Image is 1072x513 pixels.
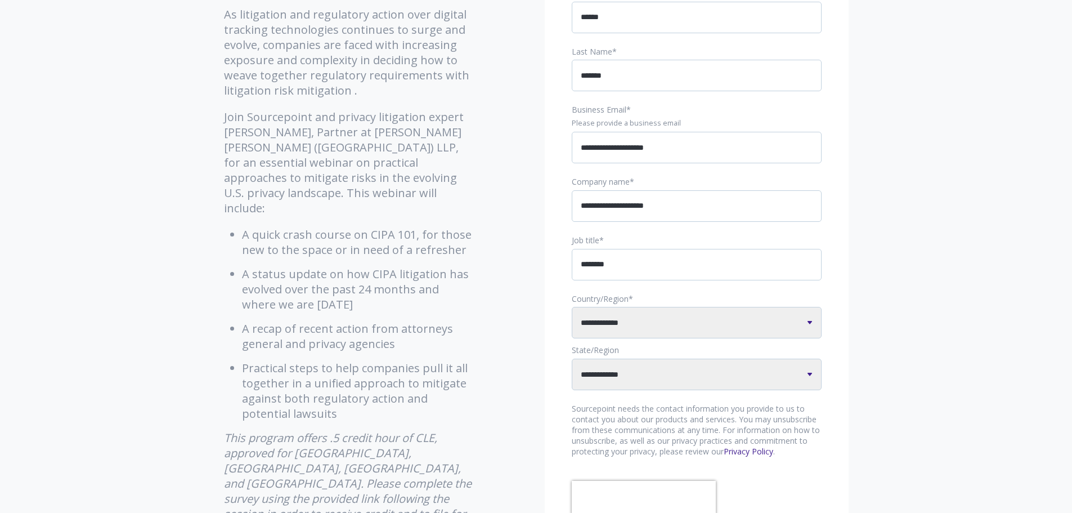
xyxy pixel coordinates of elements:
span: State/Region [572,345,619,355]
p: Sourcepoint needs the contact information you provide to us to contact you about our products and... [572,404,822,457]
span: Job title [572,235,599,246]
span: Last Name [572,46,612,57]
span: Country/Region [572,293,629,304]
span: Business Email [572,104,626,115]
li: A recap of recent action from attorneys general and privacy agencies [242,321,474,351]
li: Practical steps to help companies pull it all together in a unified approach to mitigate against ... [242,360,474,421]
span: Company name [572,176,630,187]
p: As litigation and regulatory action over digital tracking technologies continues to surge and evo... [224,7,474,98]
li: A status update on how CIPA litigation has evolved over the past 24 months and where we are [DATE] [242,266,474,312]
li: A quick crash course on CIPA 101, for those new to the space or in need of a refresher [242,227,474,257]
legend: Please provide a business email [572,118,822,128]
a: Privacy Policy [724,446,773,457]
p: Join Sourcepoint and privacy litigation expert [PERSON_NAME], Partner at [PERSON_NAME] [PERSON_NA... [224,109,474,216]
